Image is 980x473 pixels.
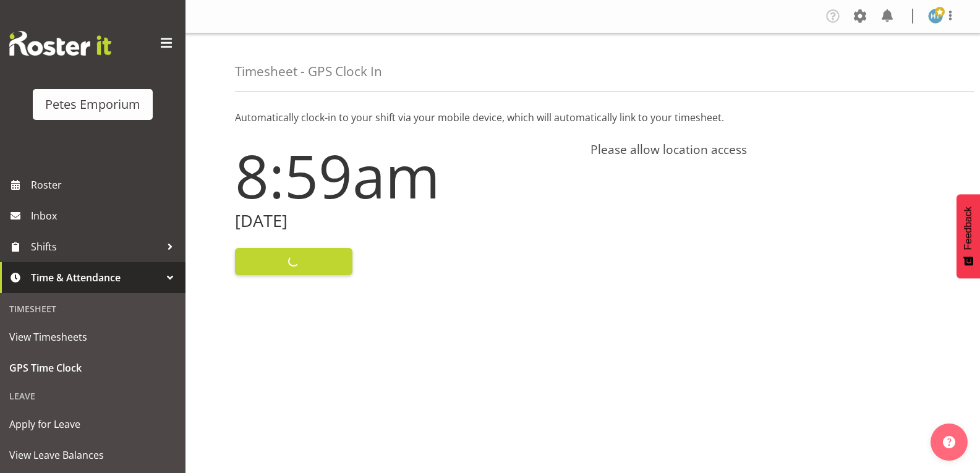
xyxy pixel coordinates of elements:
a: View Timesheets [3,322,182,352]
img: helena-tomlin701.jpg [928,9,943,23]
span: Inbox [31,207,179,225]
span: View Timesheets [9,328,176,346]
a: Apply for Leave [3,409,182,440]
a: View Leave Balances [3,440,182,471]
div: Petes Emporium [45,95,140,114]
span: Roster [31,176,179,194]
img: Rosterit website logo [9,31,111,56]
span: GPS Time Clock [9,359,176,377]
div: Leave [3,383,182,409]
button: Feedback - Show survey [957,194,980,278]
p: Automatically clock-in to your shift via your mobile device, which will automatically link to you... [235,110,931,125]
span: Time & Attendance [31,268,161,287]
img: help-xxl-2.png [943,436,955,448]
h1: 8:59am [235,142,576,209]
h4: Timesheet - GPS Clock In [235,64,382,79]
span: View Leave Balances [9,446,176,464]
div: Timesheet [3,296,182,322]
span: Feedback [963,207,974,250]
h2: [DATE] [235,211,576,231]
a: GPS Time Clock [3,352,182,383]
span: Apply for Leave [9,415,176,433]
span: Shifts [31,237,161,256]
h4: Please allow location access [590,142,931,157]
